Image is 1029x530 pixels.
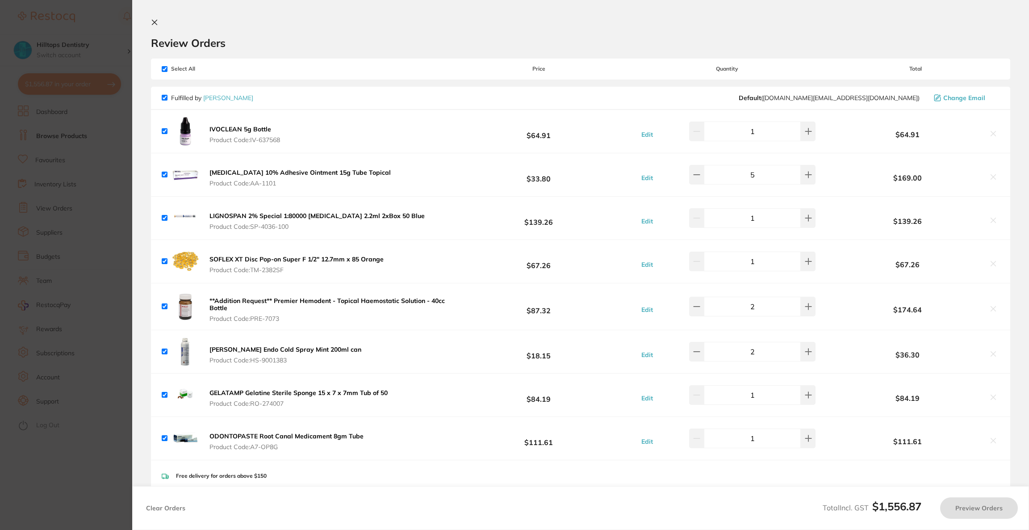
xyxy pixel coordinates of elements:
b: $111.61 [455,430,623,447]
span: Product Code: RO-274007 [209,400,388,407]
b: $169.00 [832,174,983,182]
a: [PERSON_NAME] [203,94,253,102]
span: Change Email [943,94,985,101]
button: Edit [639,394,656,402]
p: Fulfilled by [171,94,253,101]
img: MHVmMjQ2NQ [171,424,200,453]
img: dTVjNW02eQ [171,292,200,321]
button: Preview Orders [940,497,1018,519]
img: czZ6dDU4Mw [171,247,200,276]
b: $84.19 [455,387,623,404]
b: IVOCLEAN 5g Bottle [209,125,271,133]
button: Clear Orders [143,497,188,519]
b: $64.91 [455,123,623,139]
b: **Addition Request** Premier Hemodent - Topical Haemostatic Solution - 40cc Bottle [209,297,445,312]
button: Edit [639,306,656,314]
b: $174.64 [832,306,983,314]
b: Default [739,94,761,102]
span: Quantity [623,66,832,72]
b: $18.15 [455,344,623,360]
b: $111.61 [832,437,983,446]
b: GELATAMP Gelatine Sterile Sponge 15 x 7 x 7mm Tub of 50 [209,389,388,397]
button: [PERSON_NAME] Endo Cold Spray Mint 200ml can Product Code:HS-9001383 [207,345,364,364]
span: Product Code: IV-637568 [209,136,280,143]
span: Total [832,66,1000,72]
b: $84.19 [832,394,983,402]
button: Edit [639,174,656,182]
b: $67.26 [832,261,983,269]
button: Change Email [931,94,1000,102]
b: $67.26 [455,253,623,269]
img: Mmtrdm1qcg [171,160,200,189]
button: Edit [639,351,656,359]
span: Price [455,66,623,72]
b: [MEDICAL_DATA] 10% Adhesive Ointment 15g Tube Topical [209,168,391,177]
p: Free delivery for orders above $150 [176,473,267,479]
button: IVOCLEAN 5g Bottle Product Code:IV-637568 [207,125,283,144]
b: $36.30 [832,351,983,359]
span: Product Code: TM-2382SF [209,266,384,273]
b: [PERSON_NAME] Endo Cold Spray Mint 200ml can [209,345,361,353]
span: customer.care@henryschein.com.au [739,94,920,101]
button: Edit [639,261,656,269]
b: LIGNOSPAN 2% Special 1:80000 [MEDICAL_DATA] 2.2ml 2xBox 50 Blue [209,212,425,220]
b: $139.26 [832,217,983,225]
button: Edit [639,217,656,225]
img: eDFwaWw4ag [171,117,200,146]
span: Product Code: A7-OP8G [209,443,364,450]
button: Edit [639,437,656,446]
b: $1,556.87 [872,500,921,513]
b: $64.91 [832,130,983,139]
img: c2Fyd2cxeQ [171,381,200,409]
span: Select All [162,66,251,72]
img: amRzdTVjag [171,337,200,366]
b: ODONTOPASTE Root Canal Medicament 8gm Tube [209,432,364,440]
button: Edit [639,130,656,139]
button: [MEDICAL_DATA] 10% Adhesive Ointment 15g Tube Topical Product Code:AA-1101 [207,168,393,187]
span: Product Code: AA-1101 [209,180,391,187]
span: Product Code: HS-9001383 [209,357,361,364]
span: Product Code: PRE-7073 [209,315,452,322]
b: $87.32 [455,298,623,315]
button: LIGNOSPAN 2% Special 1:80000 [MEDICAL_DATA] 2.2ml 2xBox 50 Blue Product Code:SP-4036-100 [207,212,427,231]
b: SOFLEX XT Disc Pop-on Super F 1/2" 12.7mm x 85 Orange [209,255,384,263]
b: $33.80 [455,166,623,183]
span: Product Code: SP-4036-100 [209,223,425,230]
button: GELATAMP Gelatine Sterile Sponge 15 x 7 x 7mm Tub of 50 Product Code:RO-274007 [207,389,390,408]
button: **Addition Request** Premier Hemodent - Topical Haemostatic Solution - 40cc Bottle Product Code:P... [207,297,455,323]
button: SOFLEX XT Disc Pop-on Super F 1/2" 12.7mm x 85 Orange Product Code:TM-2382SF [207,255,386,274]
b: $139.26 [455,210,623,226]
span: Total Incl. GST [823,503,921,512]
h2: Review Orders [151,36,1010,50]
button: ODONTOPASTE Root Canal Medicament 8gm Tube Product Code:A7-OP8G [207,432,366,451]
img: YXFobGc1ag [171,204,200,232]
